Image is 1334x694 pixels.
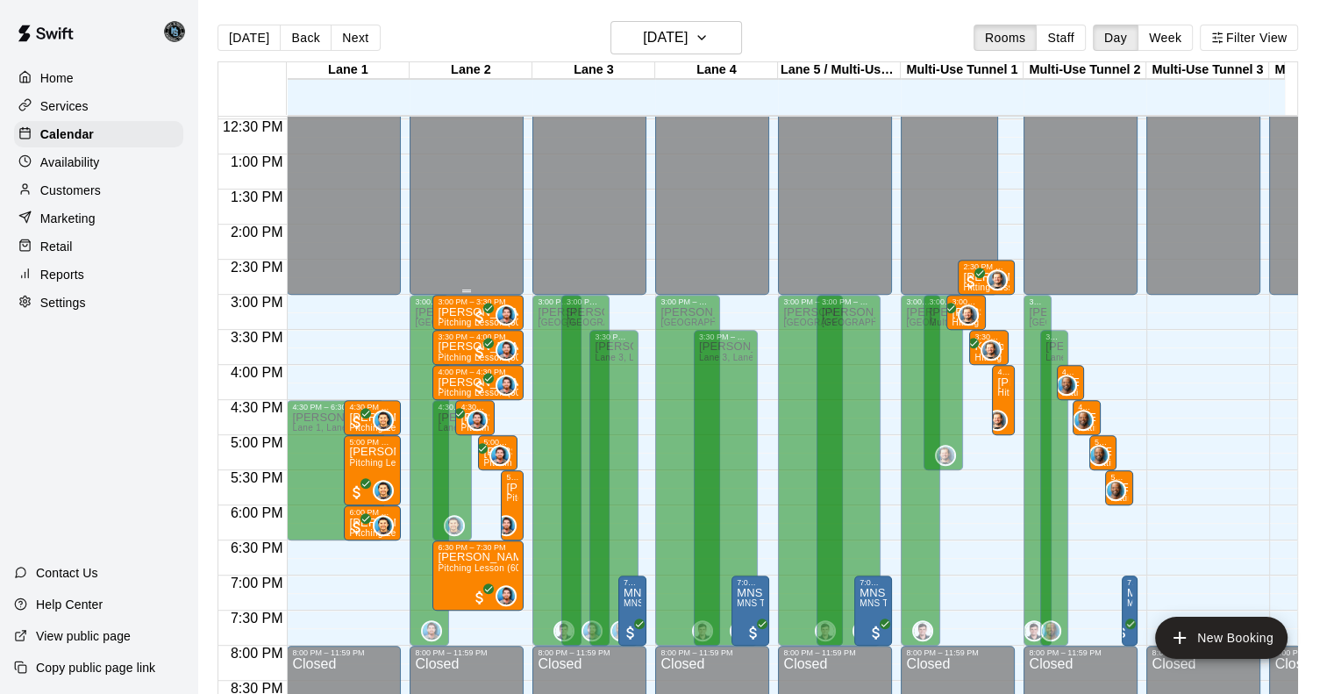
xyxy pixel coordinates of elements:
[1146,62,1269,79] div: Multi-Use Tunnel 3
[432,540,524,611] div: 6:30 PM – 7:30 PM: Jackson Parks
[1105,480,1126,501] div: Chie Gunner
[538,297,575,306] div: 3:00 PM – 8:00 PM
[1056,375,1077,396] div: Chie Gunner
[40,125,94,143] p: Calendar
[14,290,183,316] a: Settings
[624,578,642,587] div: 7:00 PM – 8:00 PM
[503,375,517,396] span: Jacob Crooks
[496,375,517,396] div: Jacob Crooks
[867,624,885,641] span: All customers have paid
[1200,25,1298,51] button: Filter View
[935,445,956,466] div: Nik Crouch
[349,508,396,517] div: 6:00 PM – 6:30 PM
[618,576,647,646] div: 7:00 PM – 8:00 PM: MNS | 12U-WOEHRLE (PRACTICE)
[643,25,688,50] h6: [DATE]
[467,410,488,431] div: Jacob Crooks
[496,515,517,536] div: Jacob Crooks
[692,620,713,641] div: Anthony Miller
[1029,648,1132,657] div: 8:00 PM – 11:59 PM
[538,648,641,657] div: 8:00 PM – 11:59 PM
[1090,447,1108,464] img: Chie Gunner
[815,620,836,641] div: Anthony Miller
[14,205,183,232] a: Marketing
[783,318,1284,327] span: [GEOGRAPHIC_DATA] 5 / Multi-Use Tunnel 5, Multi-Use Tunnel 2, Multi-Use Tunnel 1, Hitting Tunnel ...
[164,21,185,42] img: Danny Lake
[952,297,980,306] div: 3:00 PM – 3:30 PM
[1073,400,1101,435] div: 4:30 PM – 5:00 PM: Deuce Chanos
[783,297,838,306] div: 3:00 PM – 8:00 PM
[929,297,957,306] div: 3:00 PM – 5:30 PM
[994,269,1008,290] span: Nik Crouch
[610,21,742,54] button: [DATE]
[373,515,394,536] div: Gonzo Gonzalez
[40,182,101,199] p: Customers
[40,266,84,283] p: Reports
[380,515,394,536] span: Gonzo Gonzalez
[988,340,1002,361] span: Nik Crouch
[854,576,892,646] div: 7:00 PM – 8:00 PM: MNS | 12U-WOEHRLE (PRACTICE)
[14,233,183,260] a: Retail
[36,596,103,613] p: Help Center
[1095,445,1109,466] span: Chie Gunner
[226,190,288,204] span: 1:30 PM
[901,295,939,646] div: 3:00 PM – 8:00 PM: Available
[610,620,631,641] div: Chie Gunner
[40,97,89,115] p: Services
[503,304,517,326] span: Jacob Crooks
[287,62,410,79] div: Lane 1
[349,458,470,468] span: Pitching Lesson (60 Minutes)
[1040,620,1061,641] div: Chie Gunner
[817,295,881,646] div: 3:00 PM – 8:00 PM: Available
[40,69,74,87] p: Home
[1029,297,1046,306] div: 3:00 PM – 8:00 PM
[1024,62,1146,79] div: Multi-Use Tunnel 2
[969,330,1008,365] div: 3:30 PM – 4:00 PM: Kaleb Stock
[567,318,1264,327] span: [GEOGRAPHIC_DATA] 5 / Multi-Use Tunnel 5, Hitting Tunnel 1, Hitting Tunnel 2, Hitting Tunnel 3, B...
[415,318,1112,327] span: [GEOGRAPHIC_DATA] 5 / Multi-Use Tunnel 5, Hitting Tunnel 1, Hitting Tunnel 2, Hitting Tunnel 3, B...
[14,93,183,119] a: Services
[442,413,460,431] span: All customers have paid
[982,341,1000,359] img: Nik Crouch
[280,25,332,51] button: Back
[496,340,517,361] div: Jacob Crooks
[438,388,559,397] span: Pitching Lesson (30 Minutes)
[292,423,453,433] span: Lane 1, Lane 2, Back Bldg Multi-Use 1
[1042,622,1059,640] img: Chie Gunner
[506,473,518,482] div: 5:30 PM – 6:30 PM
[14,261,183,288] a: Reports
[226,154,288,169] span: 1:00 PM
[1040,330,1068,646] div: 3:30 PM – 8:00 PM: Available
[438,297,518,306] div: 3:00 PM – 3:30 PM
[226,365,288,380] span: 4:00 PM
[40,154,100,171] p: Availability
[496,304,517,326] div: Jacob Crooks
[226,576,288,590] span: 7:00 PM
[1024,295,1052,646] div: 3:00 PM – 8:00 PM: Available
[226,540,288,555] span: 6:30 PM
[438,563,559,573] span: Pitching Lesson (60 Minutes)
[1107,482,1124,499] img: Chie Gunner
[506,493,627,503] span: Pitching Lesson (60 Minutes)
[778,62,901,79] div: Lane 5 / Multi-Use Tunnel 5
[432,330,524,365] div: 3:30 PM – 4:00 PM: Kolson Gilliha
[822,297,876,306] div: 3:00 PM – 8:00 PM
[410,295,448,646] div: 3:00 PM – 8:00 PM: Available
[373,480,394,501] div: Gonzo Gonzalez
[1063,375,1077,396] span: Chie Gunner
[956,343,974,361] span: All customers have paid
[438,353,559,362] span: Pitching Lesson (30 Minutes)
[375,517,392,534] img: Gonzo Gonzalez
[14,149,183,175] a: Availability
[40,294,86,311] p: Settings
[589,330,638,646] div: 3:30 PM – 8:00 PM: Available
[421,620,442,641] div: Jacob Crooks
[483,438,511,447] div: 5:00 PM – 5:30 PM
[460,403,489,411] div: 4:30 PM – 5:00 PM
[988,411,1006,429] img: Nik Crouch
[660,297,715,306] div: 3:00 PM – 8:00 PM
[161,14,197,49] div: Danny Lake
[226,646,288,661] span: 8:00 PM
[731,576,769,646] div: 7:00 PM – 8:00 PM: MNS | 12U-WOEHRLE (PRACTICE)
[730,620,751,641] div: Chie Gunner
